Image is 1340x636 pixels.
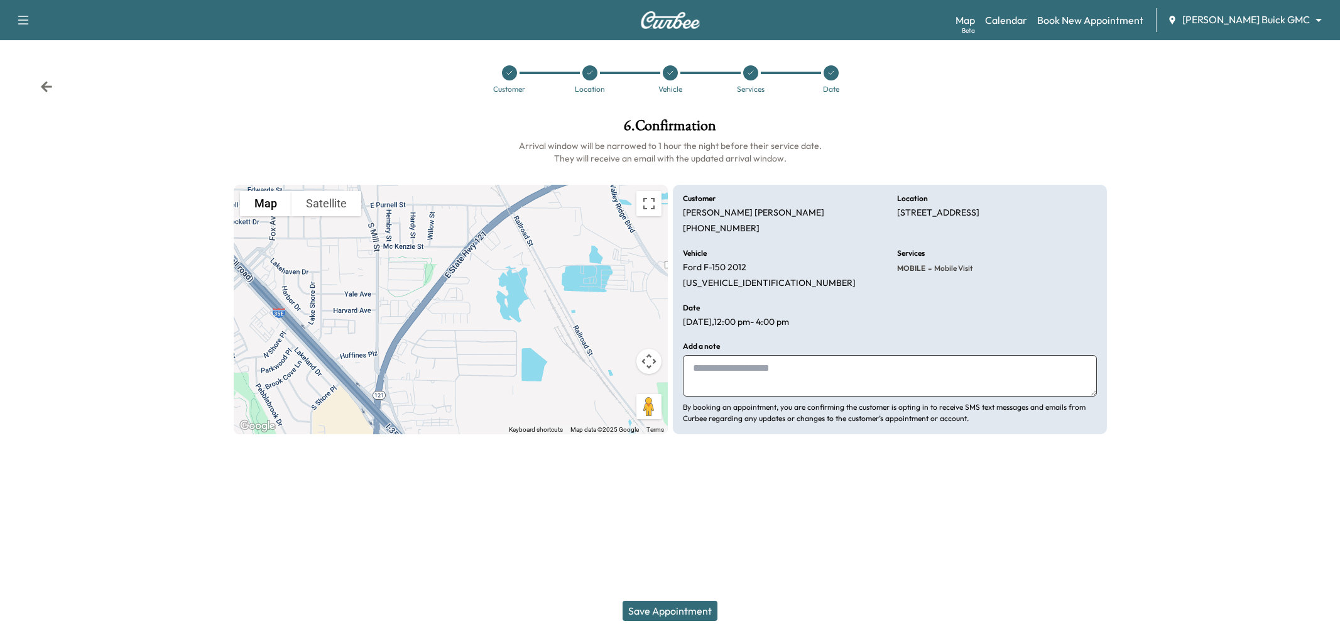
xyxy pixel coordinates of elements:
span: [PERSON_NAME] Buick GMC [1182,13,1310,27]
h6: Vehicle [683,249,707,257]
p: [US_VEHICLE_IDENTIFICATION_NUMBER] [683,278,856,289]
h6: Arrival window will be narrowed to 1 hour the night before their service date. They will receive ... [234,140,1107,165]
button: Keyboard shortcuts [509,425,563,434]
h6: Add a note [683,343,720,350]
div: Beta [962,26,975,35]
div: Back [40,80,53,93]
img: Curbee Logo [640,11,700,29]
button: Show satellite imagery [291,191,361,216]
span: Map data ©2025 Google [570,426,639,433]
a: Terms [646,426,664,433]
img: Google [237,418,278,434]
a: MapBeta [956,13,975,28]
a: Calendar [985,13,1027,28]
p: By booking an appointment, you are confirming the customer is opting in to receive SMS text messa... [683,402,1097,424]
div: Location [575,85,605,93]
p: [STREET_ADDRESS] [897,207,979,219]
a: Book New Appointment [1037,13,1143,28]
span: MOBILE [897,263,925,273]
button: Drag Pegman onto the map to open Street View [636,394,662,419]
p: Ford F-150 2012 [683,262,746,273]
p: [PHONE_NUMBER] [683,223,760,234]
button: Show street map [240,191,291,216]
div: Services [737,85,765,93]
div: Vehicle [658,85,682,93]
h6: Services [897,249,925,257]
div: Customer [493,85,525,93]
button: Map camera controls [636,349,662,374]
button: Toggle fullscreen view [636,191,662,216]
h6: Location [897,195,928,202]
span: Mobile Visit [932,263,973,273]
h6: Date [683,304,700,312]
button: Save Appointment [623,601,717,621]
p: [PERSON_NAME] [PERSON_NAME] [683,207,824,219]
div: Date [823,85,839,93]
a: Open this area in Google Maps (opens a new window) [237,418,278,434]
h6: Customer [683,195,716,202]
p: [DATE] , 12:00 pm - 4:00 pm [683,317,789,328]
h1: 6 . Confirmation [234,118,1107,140]
span: - [925,262,932,275]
